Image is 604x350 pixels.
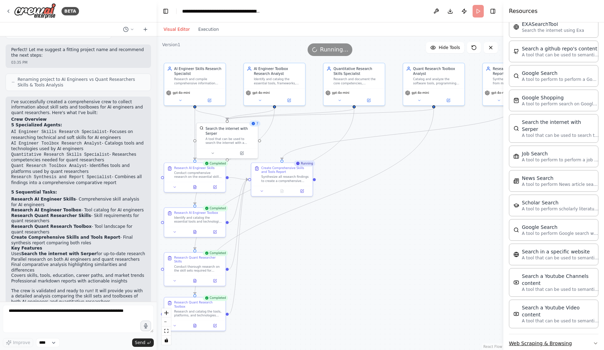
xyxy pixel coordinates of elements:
[522,101,599,107] p: A tool to perform search on Google shopping with a search_query.
[174,309,222,317] div: Research and catalog the tools, platforms, and technologies commonly used by quantitative researc...
[11,163,87,168] code: Quant Research Toolbox Analyst
[162,317,171,327] button: zoom out
[11,262,145,273] li: Final comparative analysis highlighting similarities and differences
[11,152,145,163] li: - Researches competencies needed for quant researchers
[132,338,154,347] button: Send
[192,108,277,205] g: Edge from f9c67f0f-da8b-4afb-88da-6f394bc1f30c to 88cda601-9f87-41ba-9371-360bd8f40653
[426,42,464,53] button: Hide Tools
[159,25,194,34] button: Visual Editor
[522,199,599,206] div: Scholar Search
[11,175,112,180] code: Research Synthesis and Report Specialist
[11,257,145,262] li: Parallel research on both AI engineers and quant researchers
[332,91,350,95] span: gpt-4o-mini
[62,7,79,15] div: BETA
[522,248,599,255] div: Search in a specific website
[11,246,42,251] strong: Key Features
[488,6,498,16] button: Hide right sidebar
[229,177,248,272] g: Edge from 70bb365f-5d11-41ca-a9ea-9a74555b248a to f0f02326-1754-44f4-8b87-29a669c7d986
[323,63,385,106] div: Quantitative Research Skills SpecialistResearch and document the core competencies, mathematical ...
[11,174,145,185] li: - Combines all findings into a comprehensive comparative report
[203,160,228,166] div: Completed
[174,77,222,85] div: Research and compile comprehensive information about the essential skill sets, technical competen...
[320,45,348,54] span: Running...
[439,45,460,50] span: Hide Tools
[513,311,519,317] img: YoutubeVideoSearchTool
[261,175,310,183] div: Synthesize all research findings to create a comprehensive comparative report on AI engineers and...
[11,129,107,134] code: AI Engineer Skills Research Specialist
[513,154,519,159] img: SerplyJobSearchTool
[493,66,541,76] div: Research Synthesis and Report Specialist
[164,162,226,192] div: CompletedResearch AI Engineer SkillsConduct comprehensive research on the essential skill sets re...
[203,205,228,211] div: Completed
[203,295,228,301] div: Completed
[493,77,541,85] div: Synthesize research findings from multiple sources to create comprehensive, well-structured repor...
[513,126,519,131] img: SerperDevTool
[206,184,223,190] button: Open in side panel
[11,197,145,208] li: - Comprehensive skill analysis for AI engineers
[522,52,599,58] p: A tool that can be used to semantic search a query from a github repo's content. This is not the ...
[333,77,382,85] div: Research and document the core competencies, mathematical foundations, and domain expertise requi...
[261,166,310,174] div: Create Comprehensive Skills and Tools Report
[522,133,599,138] p: A tool that can be used to search the internet with a search_query. Supports different search typ...
[11,122,62,127] strong: 5 Specialized Agents:
[11,117,46,122] strong: Crew Overview
[413,77,461,85] div: Catalog and analyze the software tools, programming languages, data platforms, and analytical fra...
[434,97,462,103] button: Open in side panel
[174,265,222,273] div: Conduct thorough research on the skill sets required for quantitative researchers in financial ma...
[522,157,599,163] p: A tool to perform to perform a job search in the [GEOGRAPHIC_DATA] with a search_query.
[228,150,256,156] button: Open in side panel
[522,21,584,28] div: EXASearchTool
[164,252,226,286] div: CompletedResearch Quant Researcher SkillsConduct thorough research on the skill sets required for...
[522,70,599,77] div: Google Search
[513,178,519,184] img: SerplyNewsSearchTool
[141,321,151,331] button: Click to speak your automation idea
[11,60,145,65] div: 03:35 PM
[11,152,109,157] code: Quantitative Research Skills Specialist
[11,190,57,195] strong: 5 Sequential Tasks:
[522,287,599,292] p: A tool that can be used to semantic search a query from a Youtube Channels content.
[243,63,305,106] div: AI Engineer Toolbox Research AnalystIdentify and catalog the essential tools, frameworks, platfor...
[413,66,461,76] div: Quant Research Toolbox Analyst
[206,126,255,136] div: Search the internet with Serper
[483,345,502,349] a: React Flow attribution
[513,203,519,208] img: SerplyScholarSearchTool
[333,66,382,76] div: Quantitative Research Skills Specialist
[174,211,218,215] div: Research AI Engineer Toolbox
[162,42,180,48] div: Version 1
[196,122,258,159] div: 7SerperDevToolSearch the internet with SerperA tool that can be used to search the internet with ...
[509,7,538,15] h4: Resources
[192,108,436,294] g: Edge from fa04bf64-634f-4a05-b028-6e15824a58e9 to d9f09318-cac9-4bf1-9410-ae0ac4f21ed3
[294,160,315,166] div: Running
[184,323,205,329] button: View output
[174,255,222,264] div: Research Quant Researcher Skills
[522,304,599,318] div: Search a Youtube Video content
[522,318,599,324] p: A tool that can be used to semantic search a query from a Youtube Video content.
[203,250,228,256] div: Completed
[194,25,223,34] button: Execution
[11,213,145,224] li: - Skill requirements for quant researchers
[280,108,516,160] g: Edge from 180a4eab-48e8-4995-881a-ce8d2a584a2d to f0f02326-1754-44f4-8b87-29a669c7d986
[206,137,255,145] div: A tool that can be used to search the internet with a search_query. Supports different search typ...
[522,150,599,157] div: Job Search
[184,184,205,190] button: View output
[184,229,205,235] button: View output
[254,77,302,85] div: Identify and catalog the essential tools, frameworks, platforms, and technologies that AI enginee...
[513,24,519,30] img: EXASearchTool
[162,308,171,345] div: React Flow controls
[355,97,383,103] button: Open in side panel
[162,336,171,345] button: toggle interactivity
[522,182,599,187] p: A tool to perform News article search with a search_query.
[403,63,465,106] div: Quant Research Toolbox AnalystCatalog and analyze the software tools, programming languages, data...
[11,197,76,202] strong: Research AI Engineer Skills
[11,99,145,116] p: I've successfully created a comprehensive crew to collect information about skill sets and toolbo...
[294,188,311,194] button: Open in side panel
[229,175,248,182] g: Edge from 982d8526-afa9-434b-8377-9910495770e1 to f0f02326-1754-44f4-8b87-29a669c7d986
[21,251,96,256] strong: Search the internet with Serper
[522,273,599,287] div: Search a Youtube Channels content
[206,229,223,235] button: Open in side panel
[412,91,429,95] span: gpt-4o-mini
[11,273,145,279] li: Covers skills, tools, education, career paths, and market trends
[162,308,171,317] button: zoom in
[206,323,223,329] button: Open in side panel
[522,45,599,52] div: Search a github repo's content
